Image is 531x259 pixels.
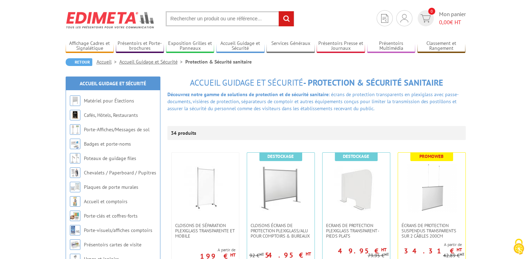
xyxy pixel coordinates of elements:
img: Cloisons Écrans de protection Plexiglass/Alu pour comptoirs & Bureaux [256,163,305,212]
a: Porte-Affiches/Messages de sol [84,126,150,133]
p: 79.95 € [368,253,389,258]
a: ECRANS DE PROTECTION PLEXIGLASS TRANSPARENT - Pieds plats [323,223,390,239]
li: Protection & Sécurité sanitaire [185,58,252,65]
a: Cloisons de séparation Plexiglass transparente et mobile [172,223,239,239]
a: Classement et Rangement [417,40,466,52]
a: Porte-clés et coffres-forts [84,213,138,219]
a: Accueil Guidage et Sécurité [119,59,185,65]
a: Chevalets / Paperboard / Pupitres [84,170,156,176]
a: Badges et porte-noms [84,141,131,147]
img: Porte-clés et coffres-forts [70,211,80,221]
a: Retour [66,58,92,66]
span: Écrans de Protection Suspendus Transparents sur 2 câbles 200cm [401,223,462,239]
img: ECRANS DE PROTECTION PLEXIGLASS TRANSPARENT - Pieds plats [332,163,381,212]
img: Chevalets / Paperboard / Pupitres [70,167,80,178]
img: Écrans de Protection Suspendus Transparents sur 2 câbles 200cm [407,163,456,212]
a: Exposition Grilles et Panneaux [166,40,214,52]
a: Cafés, Hôtels, Restaurants [84,112,138,118]
a: Poteaux de guidage files [84,155,136,161]
img: Matériel pour Élections [70,95,80,106]
strong: Découvrez notre gamme de solutions de protection et de sécurité sanitaire [167,91,328,98]
a: Services Généraux [266,40,315,52]
img: Accueil et comptoirs [70,196,80,207]
a: Affichage Cadres et Signalétique [66,40,114,52]
b: Destockage [267,153,294,159]
sup: HT [384,252,389,257]
a: Plaques de porte murales [84,184,138,190]
img: Edimeta [66,7,155,33]
img: Porte-visuels/affiches comptoirs [70,225,80,235]
button: Cookies (fenêtre modale) [506,235,531,259]
p: 199 € [200,254,235,258]
a: Accueil et comptoirs [84,198,127,205]
p: 34 produits [171,126,197,140]
a: Cloisons Écrans de protection Plexiglass/Alu pour comptoirs & Bureaux [247,223,314,239]
img: devis rapide [400,14,408,22]
a: Matériel pour Élections [84,98,134,104]
img: Cloisons de séparation Plexiglass transparente et mobile [181,163,230,212]
sup: HT [460,252,464,257]
span: ECRANS DE PROTECTION PLEXIGLASS TRANSPARENT - Pieds plats [326,223,386,239]
img: Poteaux de guidage files [70,153,80,164]
input: rechercher [279,11,294,26]
sup: HT [259,252,264,257]
a: Présentoirs Multimédia [367,40,416,52]
img: Plaques de porte murales [70,182,80,192]
img: Présentoirs cartes de visite [70,239,80,250]
img: Porte-Affiches/Messages de sol [70,124,80,135]
sup: HT [457,247,462,253]
p: 49.95 € [338,249,386,253]
img: Cookies (fenêtre modale) [510,238,527,255]
input: Rechercher un produit ou une référence... [166,11,294,26]
p: 92 € [250,253,264,258]
span: € HT [439,18,466,26]
img: devis rapide [420,14,431,22]
sup: HT [381,247,386,253]
p: 42.89 € [443,253,464,258]
span: Accueil Guidage et Sécurité [190,77,303,88]
span: 0,00 [439,19,450,26]
p: : écrans de protection transparents en plexiglass avec passe-documents, visières de protection, s... [167,91,466,112]
sup: HT [230,252,235,258]
a: Présentoirs et Porte-brochures [116,40,164,52]
p: 54.95 € [265,253,311,257]
a: Accueil Guidage et Sécurité [80,80,146,87]
span: Mon panier [439,10,466,26]
a: Présentoirs Presse et Journaux [317,40,365,52]
span: A partir de [398,242,462,247]
span: Cloisons Écrans de protection Plexiglass/Alu pour comptoirs & Bureaux [251,223,311,239]
a: devis rapide 0 Mon panier 0,00€ HT [416,10,466,26]
p: 34.31 € [404,249,462,253]
span: A partir de [200,247,235,253]
span: Cloisons de séparation Plexiglass transparente et mobile [175,223,235,239]
img: devis rapide [381,14,388,23]
a: Présentoirs cartes de visite [84,241,141,248]
h1: - Protection & Sécurité sanitaire [167,78,466,87]
b: Promoweb [419,153,444,159]
a: Accueil [97,59,119,65]
img: Cafés, Hôtels, Restaurants [70,110,80,120]
sup: HT [306,251,311,257]
a: Écrans de Protection Suspendus Transparents sur 2 câbles 200cm [398,223,465,239]
b: Destockage [343,153,369,159]
a: Porte-visuels/affiches comptoirs [84,227,152,233]
a: Accueil Guidage et Sécurité [216,40,265,52]
img: Badges et porte-noms [70,139,80,149]
span: 0 [428,8,435,15]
